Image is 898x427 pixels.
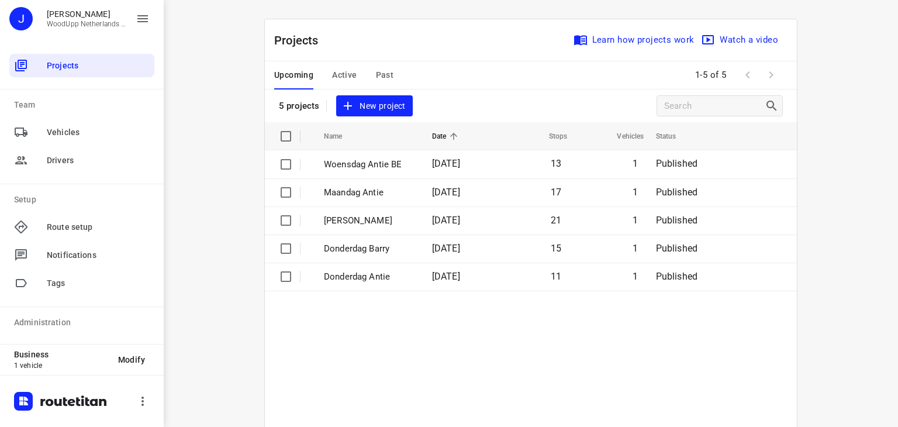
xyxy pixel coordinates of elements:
[47,126,150,139] span: Vehicles
[432,215,460,226] span: [DATE]
[324,129,358,143] span: Name
[656,215,698,226] span: Published
[9,215,154,239] div: Route setup
[633,215,638,226] span: 1
[47,249,150,261] span: Notifications
[432,243,460,254] span: [DATE]
[759,63,783,87] span: Next Page
[324,242,415,256] p: Donderdag Barry
[551,187,561,198] span: 17
[14,350,109,359] p: Business
[432,129,462,143] span: Date
[324,158,415,171] p: Woensdag Antie BE
[690,63,731,88] span: 1-5 of 5
[656,271,698,282] span: Published
[656,129,692,143] span: Status
[332,68,357,82] span: Active
[324,186,415,199] p: Maandag Antie
[9,243,154,267] div: Notifications
[274,32,328,49] p: Projects
[534,129,568,143] span: Stops
[47,154,150,167] span: Drivers
[656,158,698,169] span: Published
[656,187,698,198] span: Published
[47,9,126,19] p: Jesper Elenbaas
[551,271,561,282] span: 11
[274,68,313,82] span: Upcoming
[324,214,415,228] p: Barry Maandag
[551,215,561,226] span: 21
[14,99,154,111] p: Team
[376,68,394,82] span: Past
[47,20,126,28] p: WoodUpp Netherlands B.V.
[9,120,154,144] div: Vehicles
[602,129,644,143] span: Vehicles
[47,221,150,233] span: Route setup
[633,187,638,198] span: 1
[736,63,759,87] span: Previous Page
[279,101,319,111] p: 5 projects
[656,243,698,254] span: Published
[633,271,638,282] span: 1
[9,54,154,77] div: Projects
[14,194,154,206] p: Setup
[633,243,638,254] span: 1
[47,344,150,356] span: Apps
[551,158,561,169] span: 13
[9,338,154,361] div: Apps
[14,316,154,329] p: Administration
[47,277,150,290] span: Tags
[109,349,154,370] button: Modify
[9,271,154,295] div: Tags
[432,187,460,198] span: [DATE]
[432,271,460,282] span: [DATE]
[9,7,33,30] div: J
[633,158,638,169] span: 1
[118,355,145,364] span: Modify
[432,158,460,169] span: [DATE]
[336,95,412,117] button: New project
[664,97,765,115] input: Search projects
[551,243,561,254] span: 15
[765,99,782,113] div: Search
[47,60,150,72] span: Projects
[9,149,154,172] div: Drivers
[343,99,405,113] span: New project
[14,361,109,370] p: 1 vehicle
[324,270,415,284] p: Donderdag Antie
